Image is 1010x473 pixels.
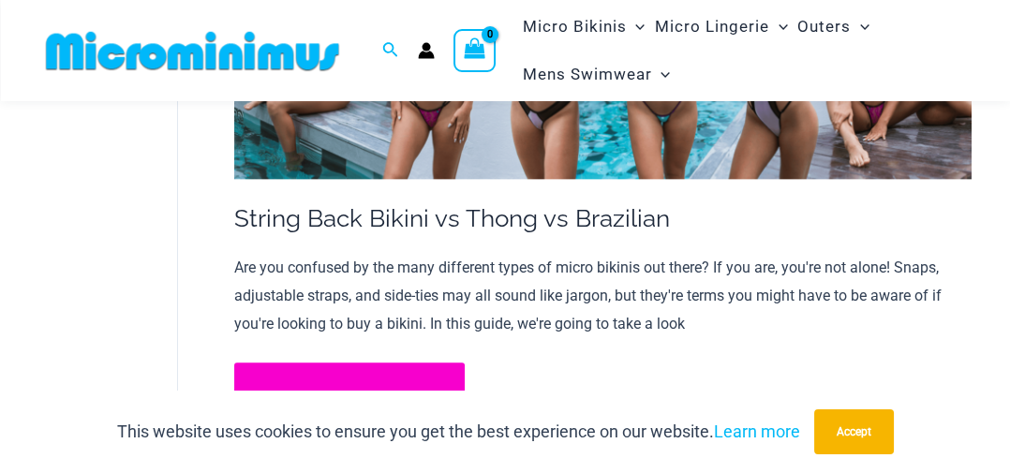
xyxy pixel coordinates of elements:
img: MM SHOP LOGO FLAT [38,30,347,72]
span: Micro Lingerie [655,3,769,51]
a: Mens SwimwearMenu ToggleMenu Toggle [517,51,675,98]
span: Micro Bikinis [522,3,626,51]
p: This website uses cookies to ensure you get the best experience on our website. [117,418,800,446]
a: Search icon link [382,39,399,63]
a: String Back Bikini vs Thong vs Brazilian [234,204,670,232]
span: Menu Toggle [626,3,645,51]
a: OutersMenu ToggleMenu Toggle [793,3,874,51]
button: Accept [814,409,894,454]
span: Menu Toggle [769,3,788,51]
span: Outers [797,3,851,51]
a: View Shopping Cart, empty [453,29,497,72]
span: Menu Toggle [851,3,869,51]
div: Are you confused by the many different types of micro bikinis out there? If you are, you're not a... [234,254,972,337]
span: Menu Toggle [651,51,670,98]
a: Micro LingerieMenu ToggleMenu Toggle [650,3,793,51]
span: Mens Swimwear [522,51,651,98]
a: Learn more [714,421,800,441]
a: Micro BikinisMenu ToggleMenu Toggle [517,3,649,51]
a: Account icon link [418,42,435,59]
